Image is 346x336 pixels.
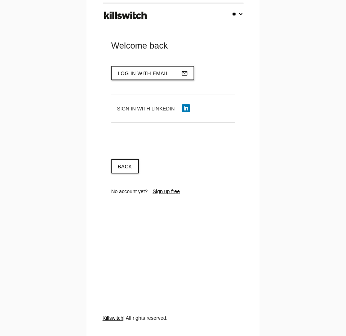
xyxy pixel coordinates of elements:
[118,71,169,76] span: Log in with email
[111,189,148,194] span: No account yet?
[103,314,244,336] div: | All rights reserved.
[182,104,190,112] img: linkedin-icon.png
[111,66,195,80] button: Log in with emailmail_outline
[111,159,139,173] a: Back
[102,9,148,22] img: ks-logo-black-footer.png
[181,67,188,80] i: mail_outline
[153,189,180,194] a: Sign up free
[117,106,175,112] span: Sign in with LinkedIn
[111,40,235,51] div: Welcome back
[103,315,124,321] a: Killswitch
[111,102,196,115] button: Sign in with LinkedIn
